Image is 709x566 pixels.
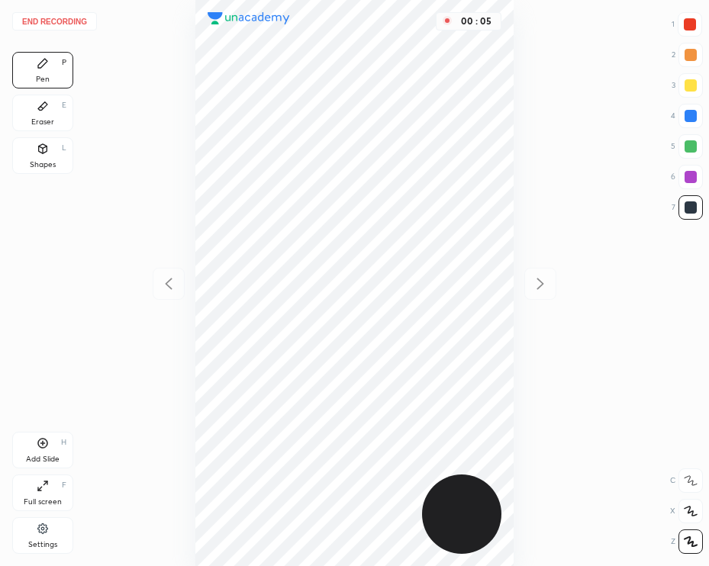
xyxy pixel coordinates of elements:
[61,439,66,446] div: H
[671,165,703,189] div: 6
[208,12,290,24] img: logo.38c385cc.svg
[26,455,60,463] div: Add Slide
[62,59,66,66] div: P
[24,498,62,506] div: Full screen
[670,468,703,493] div: C
[36,76,50,83] div: Pen
[671,529,703,554] div: Z
[671,134,703,159] div: 5
[670,499,703,523] div: X
[671,104,703,128] div: 4
[62,144,66,152] div: L
[672,195,703,220] div: 7
[672,43,703,67] div: 2
[28,541,57,548] div: Settings
[458,16,495,27] div: 00 : 05
[31,118,54,126] div: Eraser
[672,12,702,37] div: 1
[62,481,66,489] div: F
[12,12,97,31] button: End recording
[30,161,56,169] div: Shapes
[62,101,66,109] div: E
[672,73,703,98] div: 3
